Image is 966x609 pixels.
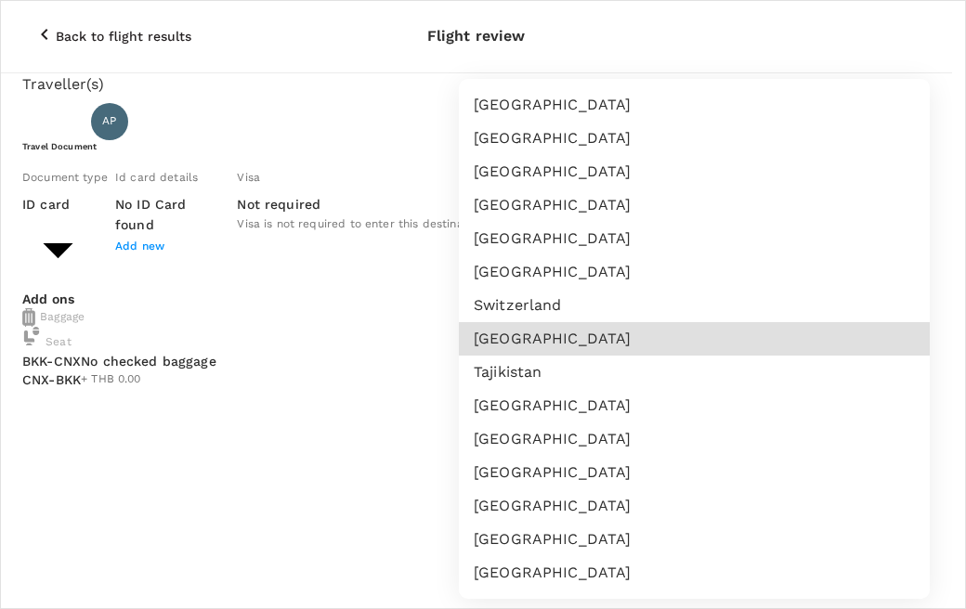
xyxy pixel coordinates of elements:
li: [GEOGRAPHIC_DATA] [459,456,930,489]
span: Visa is not required to enter this destination [237,217,484,230]
li: [GEOGRAPHIC_DATA] [459,422,930,456]
li: [GEOGRAPHIC_DATA] [459,389,930,422]
li: [GEOGRAPHIC_DATA] [459,88,930,122]
li: [GEOGRAPHIC_DATA] [459,155,930,188]
li: [GEOGRAPHIC_DATA] [459,222,930,255]
span: Id card details [115,171,198,184]
li: [GEOGRAPHIC_DATA] [459,523,930,556]
p: Add ons [22,290,930,308]
span: AP [102,112,116,131]
li: Switzerland [459,289,930,322]
h6: Travel Document [22,140,930,152]
span: Add new [115,240,164,253]
p: Flight review [427,25,526,47]
p: Traveller(s) [22,73,930,96]
li: [GEOGRAPHIC_DATA] [459,489,930,523]
li: [GEOGRAPHIC_DATA] [459,556,930,590]
span: No checked baggage [81,352,837,370]
span: Visa [237,171,260,184]
div: Seat [22,327,72,352]
li: Tajikistan [459,356,930,389]
p: Traveller 1 : [22,112,84,131]
p: Atip Prathuangset [136,110,269,133]
img: baggage-icon [22,308,35,327]
li: [GEOGRAPHIC_DATA] [459,188,930,222]
p: ID card [22,195,94,214]
span: Document type [22,171,108,184]
p: BKK - CNX [22,352,81,370]
li: [GEOGRAPHIC_DATA] [459,122,930,155]
img: baggage-icon [22,327,41,345]
p: Back to flight results [56,27,191,45]
p: CNX - BKK [22,370,81,389]
div: Baggage [22,308,930,327]
h6: No ID Card found [115,195,211,236]
li: [GEOGRAPHIC_DATA] [459,255,930,289]
p: Not required [237,195,320,214]
li: [GEOGRAPHIC_DATA] [459,322,930,356]
span: + THB 0.00 [81,370,837,389]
